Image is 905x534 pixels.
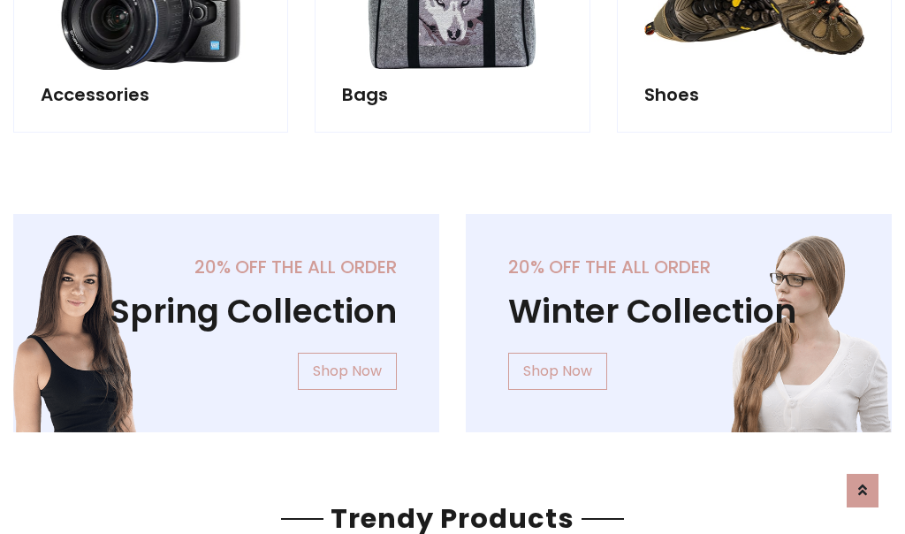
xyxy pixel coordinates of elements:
[342,84,562,105] h5: Bags
[508,292,849,332] h1: Winter Collection
[508,256,849,278] h5: 20% off the all order
[644,84,864,105] h5: Shoes
[41,84,261,105] h5: Accessories
[56,292,397,332] h1: Spring Collection
[56,256,397,278] h5: 20% off the all order
[298,353,397,390] a: Shop Now
[508,353,607,390] a: Shop Now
